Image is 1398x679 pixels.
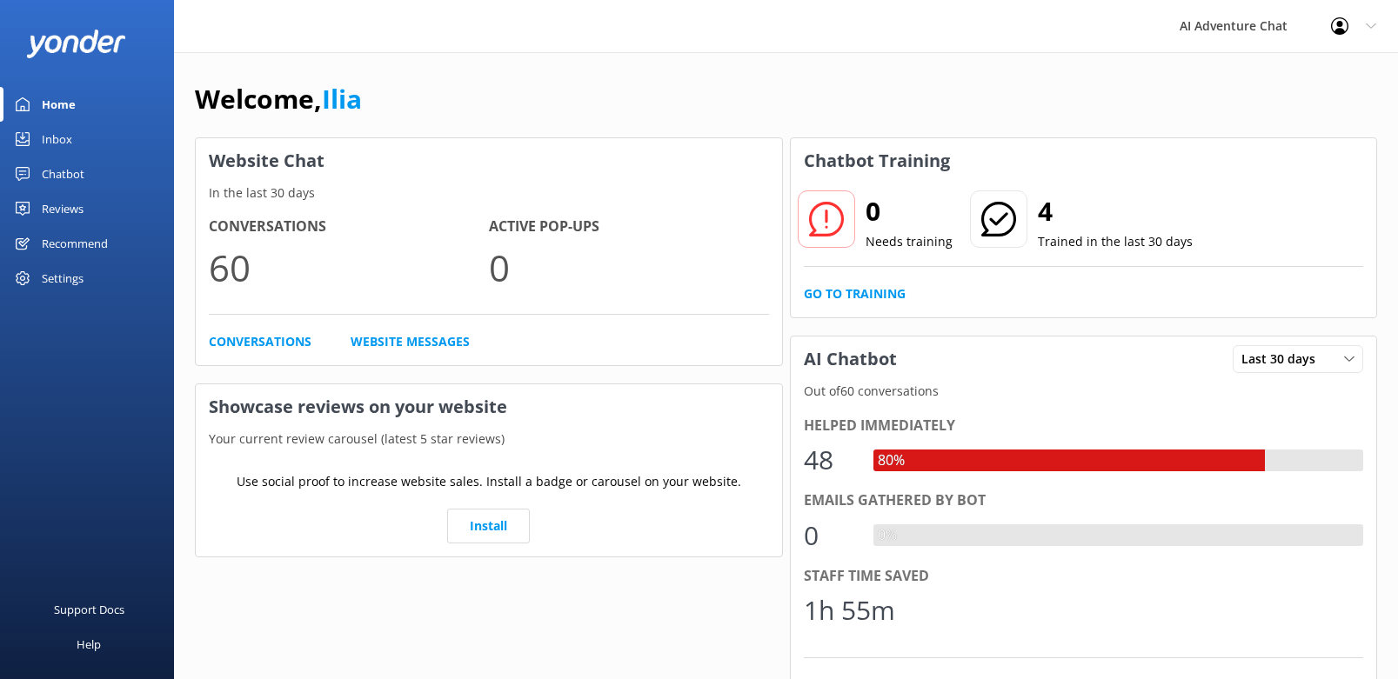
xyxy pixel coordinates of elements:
[804,565,1364,588] div: Staff time saved
[866,190,953,232] h2: 0
[351,332,470,351] a: Website Messages
[804,415,1364,437] div: Helped immediately
[77,627,101,662] div: Help
[42,226,108,261] div: Recommend
[804,284,906,303] a: Go to Training
[804,589,895,631] div: 1h 55m
[42,87,76,122] div: Home
[791,336,910,382] h3: AI Chatbot
[489,216,769,238] h4: Active Pop-ups
[42,122,72,156] div: Inbox
[209,238,489,296] p: 60
[195,78,362,120] h1: Welcome,
[26,30,126,58] img: yonder-white-logo.png
[322,81,362,116] a: Ilia
[873,449,909,472] div: 80%
[209,216,489,238] h4: Conversations
[196,183,782,203] p: In the last 30 days
[196,429,782,449] p: Your current review carousel (latest 5 star reviews)
[873,524,901,547] div: 0%
[196,138,782,183] h3: Website Chat
[1241,349,1326,369] span: Last 30 days
[196,384,782,429] h3: Showcase reviews on your website
[489,238,769,296] p: 0
[1038,232,1193,251] p: Trained in the last 30 days
[237,472,741,491] p: Use social proof to increase website sales. Install a badge or carousel on your website.
[804,489,1364,512] div: Emails gathered by bot
[866,232,953,251] p: Needs training
[447,509,530,543] a: Install
[42,156,84,191] div: Chatbot
[42,261,84,296] div: Settings
[42,191,84,226] div: Reviews
[791,138,963,183] h3: Chatbot Training
[804,439,856,481] div: 48
[791,382,1377,401] p: Out of 60 conversations
[54,592,124,627] div: Support Docs
[209,332,311,351] a: Conversations
[804,515,856,556] div: 0
[1038,190,1193,232] h2: 4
